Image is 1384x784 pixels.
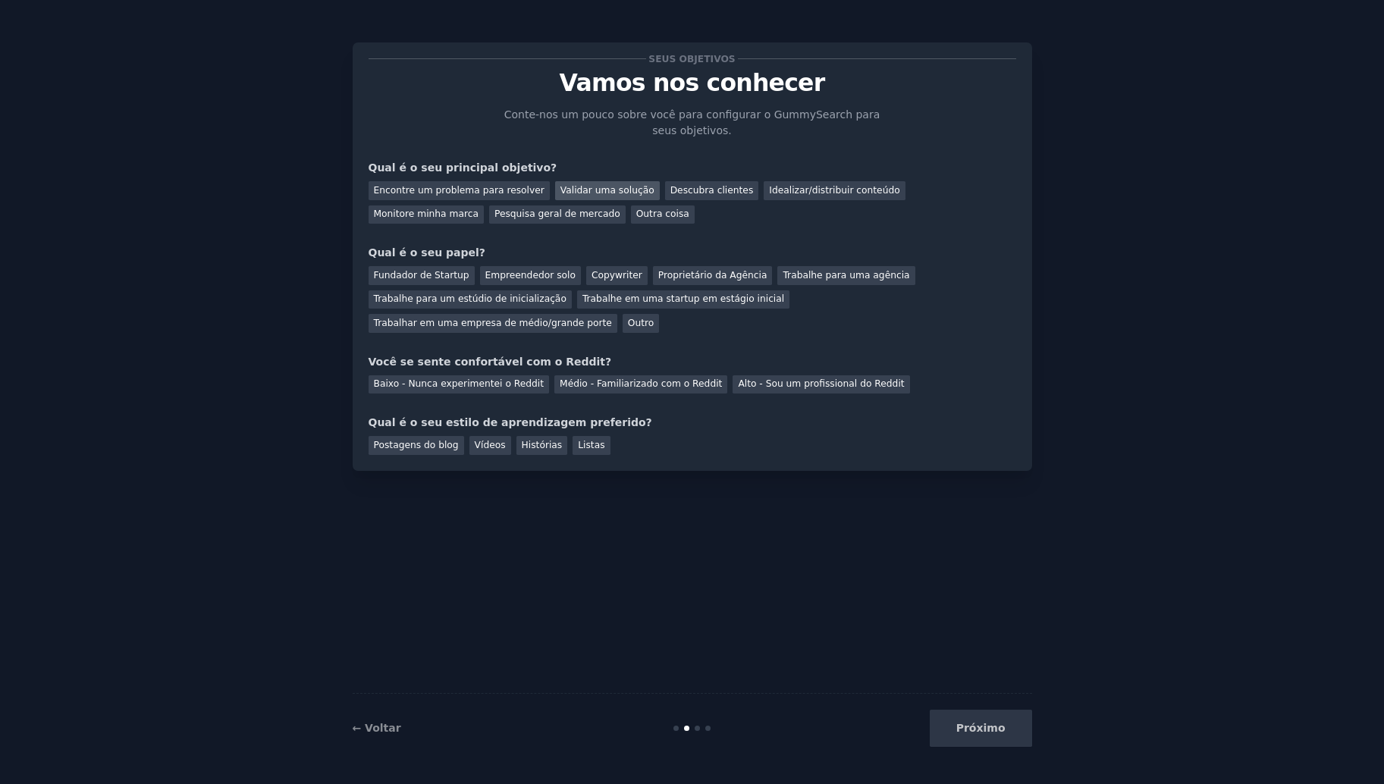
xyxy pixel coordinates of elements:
[369,245,1016,261] div: Qual é o seu papel?
[554,375,727,394] div: Médio - Familiarizado com o Reddit
[489,205,626,224] div: Pesquisa geral de mercado
[369,205,484,224] div: Monitore minha marca
[369,160,1016,176] div: Qual é o seu principal objetivo?
[516,436,568,455] div: Histórias
[353,722,401,734] a: ← Voltar
[369,70,1016,96] p: Vamos nos conhecer
[469,436,511,455] div: Vídeos
[764,181,905,200] div: Idealizar/distribuir conteúdo
[369,290,572,309] div: Trabalhe para um estúdio de inicialização
[369,436,464,455] div: Postagens do blog
[369,314,617,333] div: Trabalhar em uma empresa de médio/grande porte
[369,375,550,394] div: Baixo - Nunca experimentei o Reddit
[573,436,610,455] div: Listas
[369,354,1016,370] div: Você se sente confortável com o Reddit?
[369,415,1016,431] div: Qual é o seu estilo de aprendizagem preferido?
[653,266,773,285] div: Proprietário da Agência
[777,266,915,285] div: Trabalhe para uma agência
[369,181,550,200] div: Encontre um problema para resolver
[646,51,738,67] span: Seus objetivos
[369,266,475,285] div: Fundador de Startup
[631,205,695,224] div: Outra coisa
[733,375,909,394] div: Alto - Sou um profissional do Reddit
[555,181,660,200] div: Validar uma solução
[577,290,789,309] div: Trabalhe em uma startup em estágio inicial
[586,266,648,285] div: Copywriter
[623,314,659,333] div: Outro
[480,266,581,285] div: Empreendedor solo
[501,107,883,139] p: Conte-nos um pouco sobre você para configurar o GummySearch para seus objetivos.
[665,181,759,200] div: Descubra clientes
